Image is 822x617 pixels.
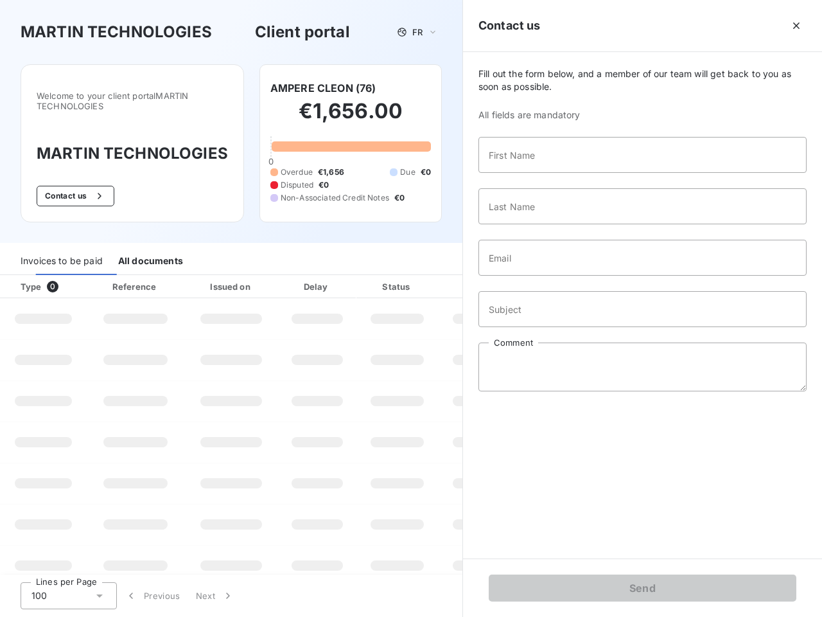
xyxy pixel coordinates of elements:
button: Previous [117,582,188,609]
span: Non-Associated Credit Notes [281,192,389,204]
input: placeholder [478,188,807,224]
span: Disputed [281,179,313,191]
div: Status [359,280,435,293]
div: Reference [112,282,156,292]
div: All documents [118,248,183,275]
span: €0 [421,166,431,178]
button: Next [188,582,242,609]
span: 100 [31,589,47,602]
div: Issued on [187,280,275,293]
span: FR [412,27,423,37]
span: Fill out the form below, and a member of our team will get back to you as soon as possible. [478,67,807,93]
span: €0 [394,192,405,204]
h2: €1,656.00 [270,98,431,137]
h5: Contact us [478,17,541,35]
button: Contact us [37,186,114,206]
div: Invoices to be paid [21,248,103,275]
h3: MARTIN TECHNOLOGIES [21,21,212,44]
input: placeholder [478,240,807,276]
div: Delay [281,280,354,293]
div: Type [13,280,84,293]
h3: Client portal [255,21,350,44]
span: Due [400,166,415,178]
span: Welcome to your client portal MARTIN TECHNOLOGIES [37,91,228,111]
span: €0 [319,179,329,191]
span: 0 [268,156,274,166]
span: 0 [47,281,58,292]
span: All fields are mandatory [478,109,807,121]
span: €1,656 [318,166,344,178]
h6: AMPERE CLEON (76) [270,80,376,96]
input: placeholder [478,291,807,327]
h3: MARTIN TECHNOLOGIES [37,142,228,165]
button: Send [489,575,796,602]
span: Overdue [281,166,313,178]
div: Amount [441,280,523,293]
input: placeholder [478,137,807,173]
